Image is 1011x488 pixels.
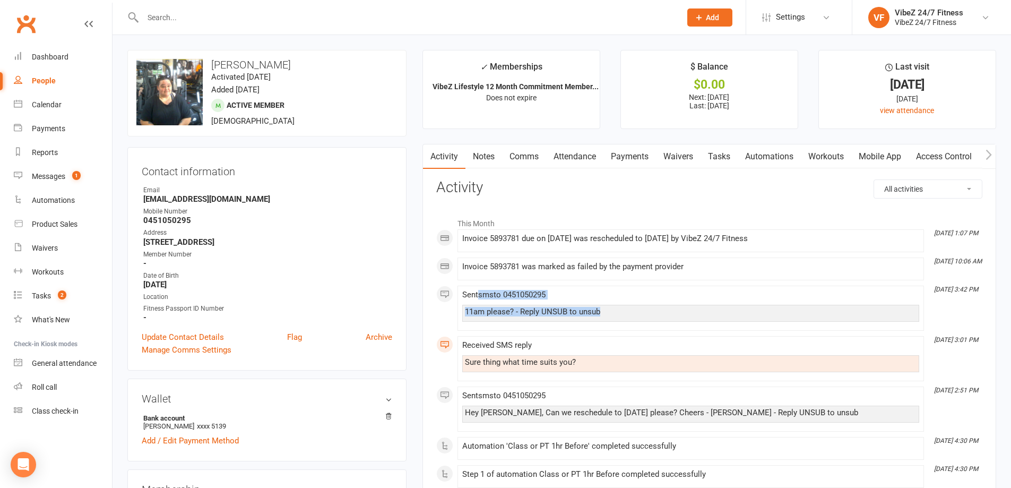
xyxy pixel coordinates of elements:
[776,5,805,29] span: Settings
[462,470,919,479] div: Step 1 of automation Class or PT 1hr Before completed successfully
[32,196,75,204] div: Automations
[934,258,982,265] i: [DATE] 10:06 AM
[11,452,36,477] div: Open Intercom Messenger
[433,82,599,91] strong: VibeZ Lifestyle 12 Month Commitment Member...
[58,290,66,299] span: 2
[143,292,392,302] div: Location
[436,179,982,196] h3: Activity
[143,313,392,322] strong: -
[738,144,801,169] a: Automations
[142,161,392,177] h3: Contact information
[423,144,465,169] a: Activity
[227,101,284,109] span: Active member
[603,144,656,169] a: Payments
[14,117,112,141] a: Payments
[690,60,728,79] div: $ Balance
[934,229,978,237] i: [DATE] 1:07 PM
[142,434,239,447] a: Add / Edit Payment Method
[143,216,392,225] strong: 0451050295
[140,10,673,25] input: Search...
[142,413,392,432] li: [PERSON_NAME]
[142,331,224,344] a: Update Contact Details
[32,315,70,324] div: What's New
[14,375,112,399] a: Roll call
[13,11,39,37] a: Clubworx
[287,331,302,344] a: Flag
[143,259,392,268] strong: -
[687,8,732,27] button: Add
[630,79,788,90] div: $0.00
[546,144,603,169] a: Attendance
[436,212,982,229] li: This Month
[142,393,392,405] h3: Wallet
[143,304,392,314] div: Fitness Passport ID Number
[32,124,65,133] div: Payments
[143,228,392,238] div: Address
[136,59,398,71] h3: [PERSON_NAME]
[934,286,978,293] i: [DATE] 3:42 PM
[14,212,112,236] a: Product Sales
[143,250,392,260] div: Member Number
[868,7,889,28] div: VF
[885,60,929,79] div: Last visit
[502,144,546,169] a: Comms
[14,308,112,332] a: What's New
[462,234,919,243] div: Invoice 5893781 due on [DATE] was rescheduled to [DATE] by VibeZ 24/7 Fitness
[934,336,978,344] i: [DATE] 3:01 PM
[465,307,917,316] div: 11am please? - Reply UNSUB to unsub
[465,408,917,417] div: Hey [PERSON_NAME], Can we reschedule to [DATE] please? Cheers - [PERSON_NAME] - Reply UNSUB to unsub
[462,262,919,271] div: Invoice 5893781 was marked as failed by the payment provider
[462,442,919,451] div: Automation 'Class or PT 1hr Before' completed successfully
[851,144,909,169] a: Mobile App
[14,236,112,260] a: Waivers
[211,85,260,95] time: Added [DATE]
[143,207,392,217] div: Mobile Number
[14,141,112,165] a: Reports
[828,79,986,90] div: [DATE]
[143,185,392,195] div: Email
[32,220,77,228] div: Product Sales
[465,144,502,169] a: Notes
[32,244,58,252] div: Waivers
[462,290,546,299] span: Sent sms to 0451050295
[32,359,97,367] div: General attendance
[934,387,978,394] i: [DATE] 2:51 PM
[480,62,487,72] i: ✓
[701,144,738,169] a: Tasks
[706,13,719,22] span: Add
[142,344,231,356] a: Manage Comms Settings
[143,414,387,422] strong: Bank account
[211,116,295,126] span: [DEMOGRAPHIC_DATA]
[32,172,65,181] div: Messages
[14,399,112,423] a: Class kiosk mode
[32,383,57,391] div: Roll call
[136,59,203,125] img: image1740371393.png
[880,106,934,115] a: view attendance
[143,237,392,247] strong: [STREET_ADDRESS]
[32,292,51,300] div: Tasks
[934,437,978,444] i: [DATE] 4:30 PM
[32,407,79,415] div: Class check-in
[211,72,271,82] time: Activated [DATE]
[14,260,112,284] a: Workouts
[32,53,68,61] div: Dashboard
[197,422,226,430] span: xxxx 5139
[32,148,58,157] div: Reports
[32,76,56,85] div: People
[486,93,537,102] span: Does not expire
[909,144,979,169] a: Access Control
[14,69,112,93] a: People
[14,284,112,308] a: Tasks 2
[895,8,963,18] div: VibeZ 24/7 Fitness
[143,280,392,289] strong: [DATE]
[465,358,917,367] div: Sure thing what time suits you?
[14,165,112,189] a: Messages 1
[14,189,112,212] a: Automations
[801,144,851,169] a: Workouts
[14,45,112,69] a: Dashboard
[143,194,392,204] strong: [EMAIL_ADDRESS][DOMAIN_NAME]
[462,391,546,400] span: Sent sms to 0451050295
[32,100,62,109] div: Calendar
[32,268,64,276] div: Workouts
[14,93,112,117] a: Calendar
